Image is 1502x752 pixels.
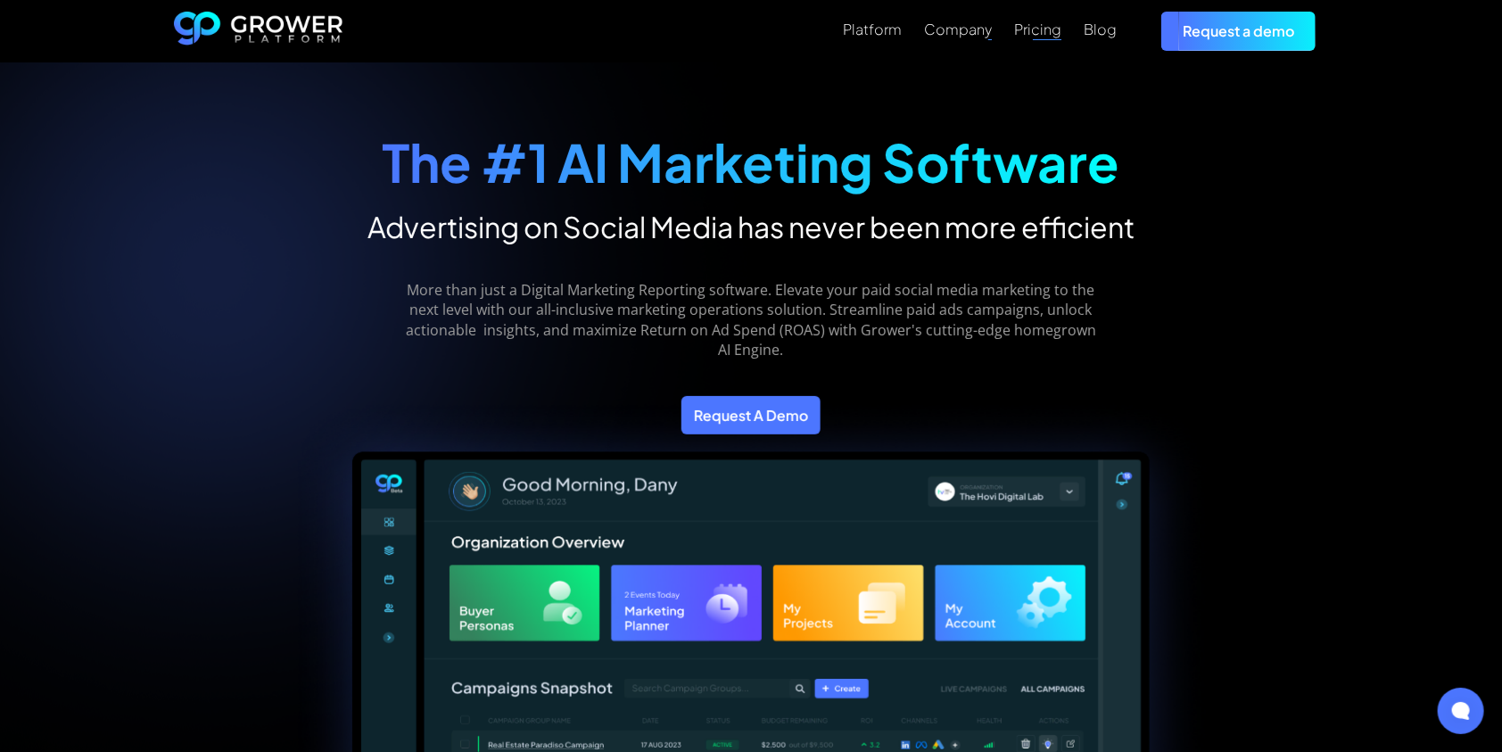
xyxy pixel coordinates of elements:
[1084,21,1117,37] div: Blog
[1161,12,1316,50] a: Request a demo
[681,396,821,434] a: Request A Demo
[843,21,902,37] div: Platform
[393,280,1110,360] p: More than just a Digital Marketing Reporting software. Elevate your paid social media marketing t...
[924,21,992,37] div: Company
[367,209,1135,244] h2: Advertising on Social Media has never been more efficient
[843,19,902,40] a: Platform
[383,129,1120,194] strong: The #1 AI Marketing Software
[1014,19,1061,40] a: Pricing
[1014,21,1061,37] div: Pricing
[924,19,992,40] a: Company
[1084,19,1117,40] a: Blog
[174,12,343,51] a: home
